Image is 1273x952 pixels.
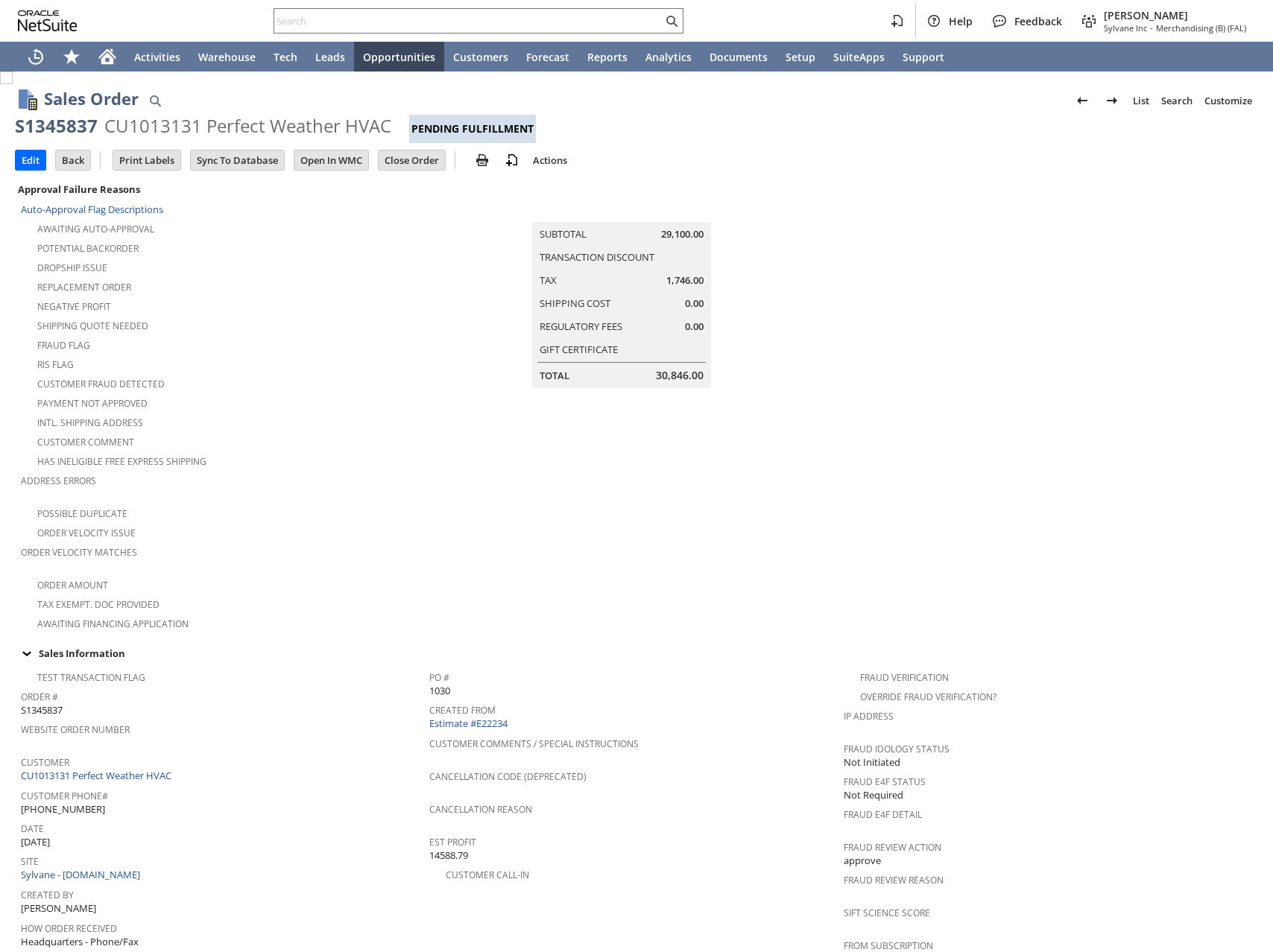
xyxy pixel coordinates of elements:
[21,790,108,802] a: Customer Phone#
[409,115,536,143] div: Pending Fulfillment
[274,12,663,30] input: Search
[540,343,618,356] a: Gift Certificate
[587,50,628,64] span: Reports
[363,50,435,64] span: Opportunities
[661,227,704,241] span: 29,100.00
[844,841,941,854] a: Fraud Review Action
[429,717,511,730] a: Estimate #E22234
[18,10,78,31] svg: logo
[844,710,894,723] a: IP Address
[37,397,148,410] a: Payment not approved
[1014,14,1062,28] span: Feedback
[37,527,136,539] a: Order Velocity Issue
[844,939,933,952] a: From Subscription
[663,12,680,30] svg: Search
[37,242,139,255] a: Potential Backorder
[21,802,105,816] span: [PHONE_NUMBER]
[315,50,345,64] span: Leads
[540,296,610,310] a: Shipping Cost
[786,50,815,64] span: Setup
[198,50,256,64] span: Warehouse
[453,50,508,64] span: Customers
[21,691,58,703] a: Order #
[1104,22,1147,34] span: Sylvane Inc
[37,671,145,684] a: Test Transaction Flag
[125,42,189,72] a: Activities
[37,436,134,448] a: Customer Comment
[294,150,368,170] input: Open In WMC
[63,48,80,66] svg: Shortcuts
[444,42,517,72] a: Customers
[306,42,354,72] a: Leads
[54,42,89,72] div: Shortcuts
[429,671,449,684] a: PO #
[429,684,450,698] span: 1030
[89,42,125,72] a: Home
[473,151,491,169] img: print.svg
[37,507,127,520] a: Possible Duplicate
[446,869,529,881] a: Customer Call-in
[21,935,139,949] span: Headquarters - Phone/Fax
[15,180,423,199] div: Approval Failure Reasons
[21,868,144,881] a: Sylvane - [DOMAIN_NAME]
[21,546,137,559] a: Order Velocity Matches
[540,227,587,241] a: Subtotal
[429,770,587,783] a: Cancellation Code (deprecated)
[37,223,154,235] a: Awaiting Auto-Approval
[540,369,569,382] a: Total
[844,788,903,802] span: Not Required
[1155,89,1198,112] a: Search
[21,703,63,717] span: S1345837
[844,775,926,788] a: Fraud E4F Status
[636,42,701,72] a: Analytics
[56,150,90,170] input: Back
[21,855,39,868] a: Site
[191,150,284,170] input: Sync To Database
[824,42,894,72] a: SuiteApps
[37,339,90,352] a: Fraud Flag
[21,822,44,835] a: Date
[1150,22,1153,34] span: -
[379,150,445,170] input: Close Order
[844,854,881,868] span: approve
[1156,22,1246,34] span: Merchandising (B) (FAL)
[777,42,824,72] a: Setup
[1127,89,1155,112] a: List
[44,86,139,111] h1: Sales Order
[578,42,636,72] a: Reports
[354,42,444,72] a: Opportunities
[1103,92,1121,110] img: Next
[104,114,391,138] div: CU1013131 Perfect Weather HVAC
[134,50,180,64] span: Activities
[540,320,622,333] a: Regulatory Fees
[527,153,573,167] a: Actions
[503,151,521,169] img: add-record.svg
[37,261,107,274] a: Dropship Issue
[18,42,54,72] a: Recent Records
[189,42,265,72] a: Warehouse
[949,14,973,28] span: Help
[517,42,578,72] a: Forecast
[15,644,1252,663] div: Sales Information
[429,848,468,863] span: 14588.79
[685,320,704,334] span: 0.00
[16,150,45,170] input: Edit
[903,50,944,64] span: Support
[27,48,45,66] svg: Recent Records
[37,358,74,371] a: RIS flag
[429,704,496,717] a: Created From
[645,50,692,64] span: Analytics
[21,922,117,935] a: How Order Received
[532,198,711,222] caption: Summary
[265,42,306,72] a: Tech
[860,691,996,703] a: Override Fraud Verification?
[844,755,900,769] span: Not Initiated
[37,320,148,332] a: Shipping Quote Needed
[894,42,953,72] a: Support
[1198,89,1258,112] a: Customize
[113,150,180,170] input: Print Labels
[844,743,950,755] a: Fraud Idology Status
[429,737,639,750] a: Customer Comments / Special Instructions
[656,368,704,383] span: 30,846.00
[21,756,69,769] a: Customer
